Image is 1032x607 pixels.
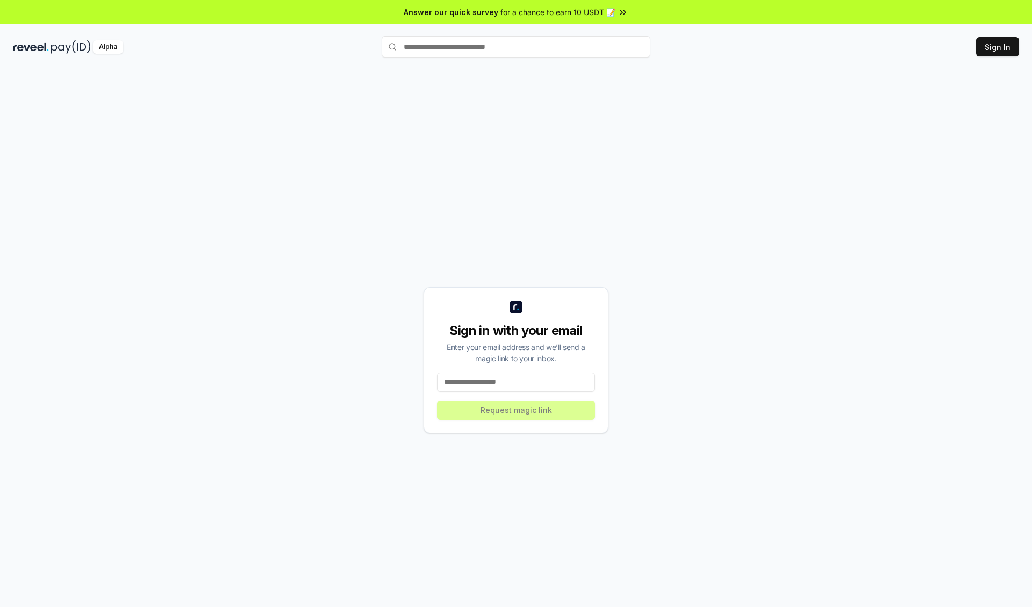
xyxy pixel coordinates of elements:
img: logo_small [510,301,522,313]
img: pay_id [51,40,91,54]
span: for a chance to earn 10 USDT 📝 [500,6,615,18]
button: Sign In [976,37,1019,56]
div: Enter your email address and we’ll send a magic link to your inbox. [437,341,595,364]
img: reveel_dark [13,40,49,54]
span: Answer our quick survey [404,6,498,18]
div: Alpha [93,40,123,54]
div: Sign in with your email [437,322,595,339]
